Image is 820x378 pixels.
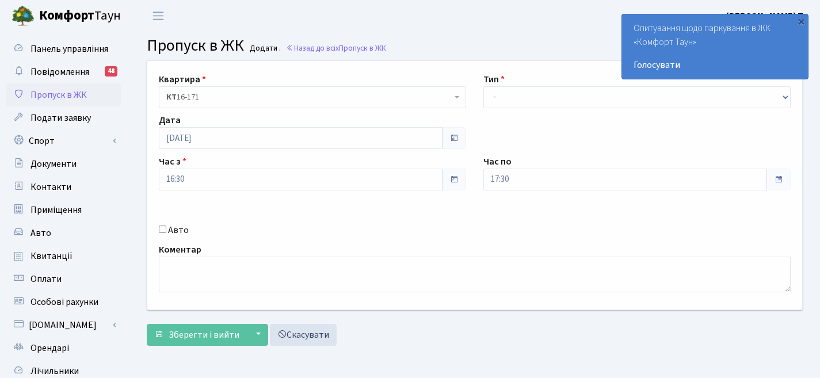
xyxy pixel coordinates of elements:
[159,72,206,86] label: Квартира
[30,227,51,239] span: Авто
[6,83,121,106] a: Пропуск в ЖК
[30,112,91,124] span: Подати заявку
[168,223,189,237] label: Авто
[30,43,108,55] span: Панель управління
[726,9,806,23] a: [PERSON_NAME] П.
[169,329,239,341] span: Зберегти і вийти
[6,291,121,314] a: Особові рахунки
[166,91,177,103] b: КТ
[6,175,121,198] a: Контакти
[622,14,808,79] div: Опитування щодо паркування в ЖК «Комфорт Таун»
[270,324,337,346] a: Скасувати
[12,5,35,28] img: logo.png
[159,243,201,257] label: Коментар
[159,86,466,108] span: <b>КТ</b>&nbsp;&nbsp;&nbsp;&nbsp;16-171
[634,58,796,72] a: Голосувати
[144,6,173,25] button: Переключити навігацію
[105,66,117,77] div: 48
[726,10,806,22] b: [PERSON_NAME] П.
[247,44,281,54] small: Додати .
[30,365,79,377] span: Лічильники
[30,204,82,216] span: Приміщення
[6,198,121,222] a: Приміщення
[286,43,386,54] a: Назад до всіхПропуск в ЖК
[30,181,71,193] span: Контакти
[30,158,77,170] span: Документи
[6,222,121,245] a: Авто
[6,152,121,175] a: Документи
[795,16,807,27] div: ×
[6,314,121,337] a: [DOMAIN_NAME]
[6,37,121,60] a: Панель управління
[30,342,69,354] span: Орендарі
[39,6,94,25] b: Комфорт
[159,113,181,127] label: Дата
[30,273,62,285] span: Оплати
[6,129,121,152] a: Спорт
[339,43,386,54] span: Пропуск в ЖК
[30,66,89,78] span: Повідомлення
[483,155,512,169] label: Час по
[6,337,121,360] a: Орендарі
[147,324,247,346] button: Зберегти і вийти
[6,245,121,268] a: Квитанції
[30,296,98,308] span: Особові рахунки
[166,91,452,103] span: <b>КТ</b>&nbsp;&nbsp;&nbsp;&nbsp;16-171
[483,72,505,86] label: Тип
[6,268,121,291] a: Оплати
[30,89,87,101] span: Пропуск в ЖК
[39,6,121,26] span: Таун
[6,106,121,129] a: Подати заявку
[147,34,244,57] span: Пропуск в ЖК
[6,60,121,83] a: Повідомлення48
[159,155,186,169] label: Час з
[30,250,73,262] span: Квитанції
